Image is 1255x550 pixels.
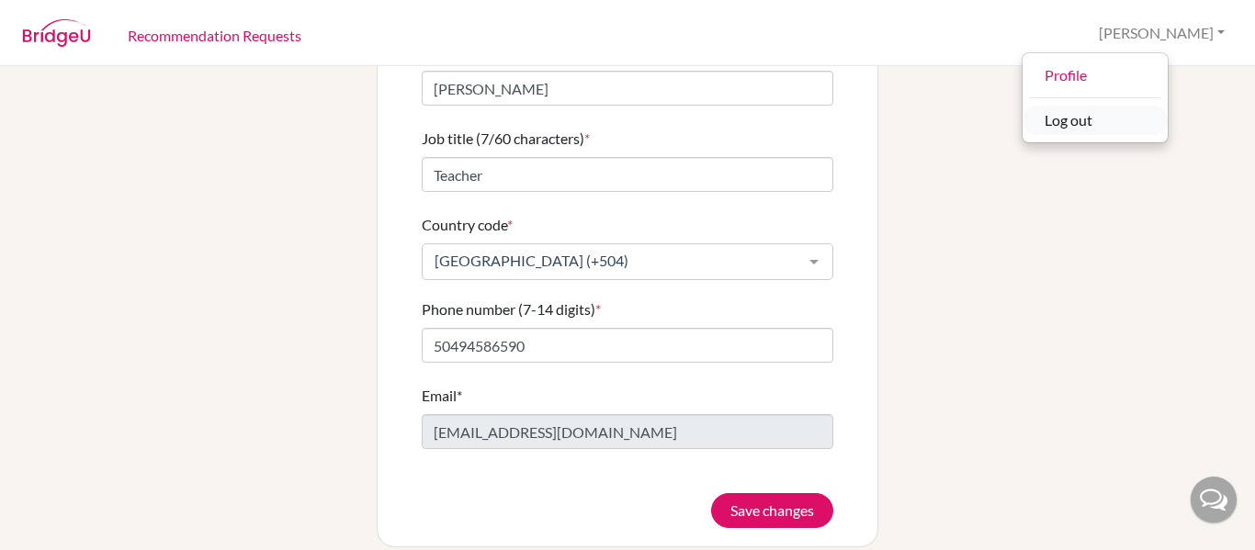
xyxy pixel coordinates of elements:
img: BridgeU logo [22,19,91,47]
input: Enter your job title [422,157,833,192]
a: Recommendation Requests [113,3,316,66]
button: Log out [1023,106,1168,135]
button: Save changes [711,493,833,528]
input: Enter your number [422,328,833,363]
label: Email* [422,385,462,407]
a: Profile [1023,61,1168,90]
span: [GEOGRAPHIC_DATA] (+504) [430,252,796,270]
label: Country code [422,214,513,236]
input: Enter your surname [422,71,833,106]
label: Phone number (7-14 digits) [422,298,601,320]
label: Job title (7/60 characters) [422,128,590,150]
div: [PERSON_NAME] [1022,52,1169,143]
span: Help [41,13,79,29]
button: [PERSON_NAME] [1091,16,1233,51]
